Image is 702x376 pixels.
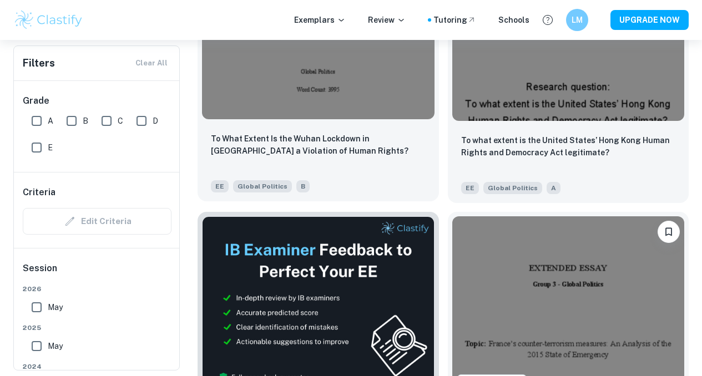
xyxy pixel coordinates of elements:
[48,340,63,352] span: May
[23,284,171,294] span: 2026
[538,11,557,29] button: Help and Feedback
[48,115,53,127] span: A
[118,115,123,127] span: C
[571,14,584,26] h6: LM
[566,9,588,31] button: LM
[23,55,55,71] h6: Filters
[211,180,229,192] span: EE
[461,134,676,159] p: To what extent is the United States’ Hong Kong Human Rights and Democracy Act legitimate?
[483,182,542,194] span: Global Politics
[294,14,346,26] p: Exemplars
[23,262,171,284] h6: Session
[610,10,689,30] button: UPGRADE NOW
[13,9,84,31] img: Clastify logo
[23,186,55,199] h6: Criteria
[48,141,53,154] span: E
[48,301,63,313] span: May
[23,362,171,372] span: 2024
[211,133,426,157] p: To What Extent Is the Wuhan Lockdown in China a Violation of Human Rights?
[658,221,680,243] button: Bookmark
[547,182,560,194] span: A
[498,14,529,26] a: Schools
[23,208,171,235] div: Criteria filters are unavailable when searching by topic
[433,14,476,26] a: Tutoring
[296,180,310,192] span: B
[461,182,479,194] span: EE
[83,115,88,127] span: B
[23,94,171,108] h6: Grade
[368,14,406,26] p: Review
[153,115,158,127] span: D
[233,180,292,192] span: Global Politics
[23,323,171,333] span: 2025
